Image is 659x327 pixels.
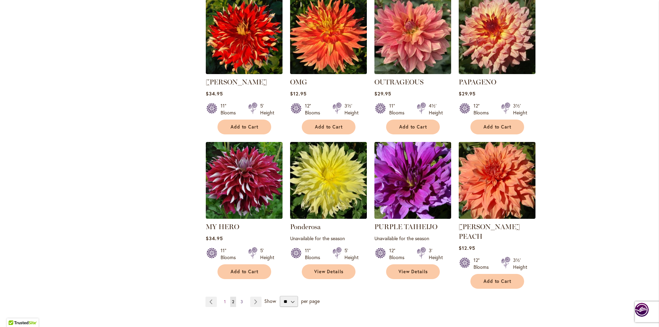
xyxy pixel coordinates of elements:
span: Show [264,298,276,304]
div: 5' Height [260,102,274,116]
span: per page [301,298,320,304]
span: 1 [224,299,226,304]
div: 11" Blooms [305,247,324,261]
p: Unavailable for the season [290,235,367,242]
span: 3 [241,299,243,304]
span: Add to Cart [315,124,343,130]
span: $29.95 [459,90,476,97]
a: Nick Sr [206,69,283,75]
a: OUTRAGEOUS [374,78,424,86]
a: Omg [290,69,367,75]
a: PURPLE TAIHEIJO [374,223,437,231]
span: 2 [232,299,234,304]
a: My Hero [206,214,283,220]
div: 11" Blooms [221,102,240,116]
img: PURPLE TAIHEIJO [374,142,451,219]
a: MY HERO [206,223,239,231]
div: 11" Blooms [389,102,408,116]
span: Add to Cart [399,124,427,130]
span: $34.95 [206,235,223,242]
div: 12" Blooms [305,102,324,116]
div: 5' Height [344,247,359,261]
span: Add to Cart [483,278,512,284]
a: Papageno [459,69,535,75]
div: 4½' Height [429,102,443,116]
img: My Hero [206,142,283,219]
div: 5' Height [260,247,274,261]
div: 12" Blooms [389,247,408,261]
button: Add to Cart [470,274,524,289]
a: Ponderosa [290,214,367,220]
button: Add to Cart [217,264,271,279]
a: 1 [222,297,227,307]
span: Add to Cart [231,124,259,130]
span: $12.95 [459,245,475,251]
span: $34.95 [206,90,223,97]
img: Sherwood's Peach [459,142,535,219]
div: 12" Blooms [474,102,493,116]
button: Add to Cart [217,120,271,134]
div: 3' Height [429,247,443,261]
a: OMG [290,78,307,86]
a: [PERSON_NAME] [206,78,267,86]
div: 3½' Height [513,257,527,270]
div: 3½' Height [344,102,359,116]
button: Add to Cart [386,120,440,134]
span: $29.95 [374,90,391,97]
img: Ponderosa [290,142,367,219]
button: Add to Cart [470,120,524,134]
a: 3 [239,297,245,307]
p: Unavailable for the season [374,235,451,242]
a: Sherwood's Peach [459,214,535,220]
a: PURPLE TAIHEIJO [374,214,451,220]
a: View Details [302,264,355,279]
iframe: Launch Accessibility Center [5,303,24,322]
div: 12" Blooms [474,257,493,270]
a: OUTRAGEOUS [374,69,451,75]
div: 11" Blooms [221,247,240,261]
span: Add to Cart [483,124,512,130]
a: Ponderosa [290,223,321,231]
button: Add to Cart [302,120,355,134]
span: Add to Cart [231,269,259,275]
a: [PERSON_NAME] PEACH [459,223,520,241]
span: View Details [314,269,344,275]
a: View Details [386,264,440,279]
span: View Details [398,269,428,275]
a: PAPAGENO [459,78,496,86]
div: 3½' Height [513,102,527,116]
span: $12.95 [290,90,307,97]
